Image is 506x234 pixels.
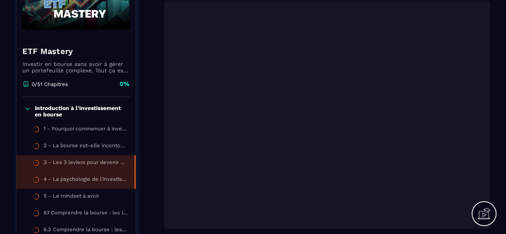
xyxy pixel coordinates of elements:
[172,12,482,219] iframe: Module 1 Chapitre 3
[22,61,130,74] p: Investir en bourse sans avoir à gérer un portefeuille complexe. Tout ça est rendu possible grâce ...
[44,210,128,218] div: 6.1 Comprendre la bourse : les indices
[32,81,68,87] p: 0/51 Chapitres
[44,193,99,202] div: 5 - Le mindset à avoir
[22,46,130,57] h4: ETF Mastery
[120,80,130,88] p: 0%
[44,126,128,134] div: 1 - Pourquoi commencer à investir ?
[44,176,126,185] div: 4 - La psychologie de l'investisseur rentable
[44,142,128,151] div: 2 - La bourse est-elle incontournable ?
[44,159,126,168] div: 3 - Les 3 leviers pour devenir millionnaire
[35,105,128,118] p: Introduction à l'investissement en bourse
